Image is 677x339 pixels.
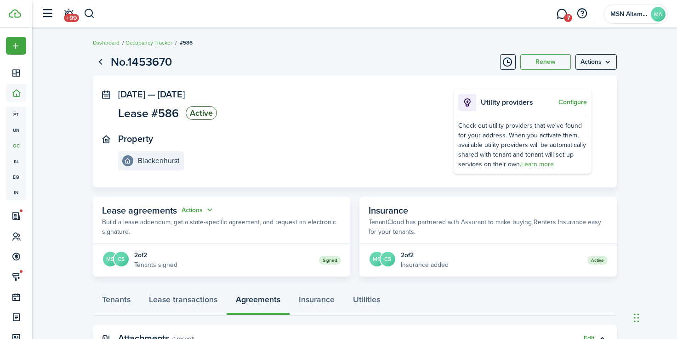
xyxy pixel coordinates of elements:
a: MS [102,251,119,269]
button: Open sidebar [39,5,56,23]
div: 2 of 2 [134,250,177,260]
button: Open resource center [574,6,590,22]
status: Signed [319,256,341,265]
a: pt [6,107,26,122]
a: Lease transactions [140,288,227,316]
button: Renew [520,54,571,70]
button: Configure [558,99,587,106]
menu-btn: Actions [575,54,617,70]
p: TenantCloud has partnered with Assurant to make buying Renters Insurance easy for your tenants. [369,217,608,237]
avatar-text: MS [103,252,118,266]
a: Go back [93,54,108,70]
div: Check out utility providers that we've found for your address. When you activate them, available ... [458,121,587,169]
button: Open menu [6,37,26,55]
span: Lease #586 [118,107,179,119]
a: oc [6,138,26,153]
a: in [6,185,26,200]
p: Tenants signed [134,260,177,270]
span: Lease agreements [102,203,177,217]
a: Utilities [344,288,389,316]
p: Insurance added [401,260,449,270]
a: MS [369,251,385,269]
button: Search [84,6,95,22]
a: Learn more [521,159,554,169]
h1: No.1453670 [111,53,172,71]
div: 2 of 2 [401,250,449,260]
p: Utility providers [481,97,556,108]
button: Open menu [575,54,617,70]
span: #586 [180,39,193,47]
p: Build a lease addendum, get a state-specific agreement, and request an electronic signature. [102,217,341,237]
a: CS [385,251,396,269]
iframe: Chat Widget [524,240,677,339]
span: [DATE] [158,87,185,101]
span: MSN Altamesa LLC Series Series Guard Property Management [610,11,647,17]
a: un [6,122,26,138]
img: TenantCloud [9,9,21,18]
a: Notifications [60,2,77,26]
a: Messaging [553,2,570,26]
avatar-text: CS [381,252,395,266]
a: Tenants [93,288,140,316]
avatar-text: MS [370,252,384,266]
avatar-text: MA [651,7,666,22]
span: 7 [564,14,572,22]
button: Timeline [500,54,516,70]
a: kl [6,153,26,169]
a: eq [6,169,26,185]
a: Insurance [290,288,344,316]
div: Drag [634,304,639,332]
e-details-info-title: Blackenhurst [138,157,180,165]
span: [DATE] [118,87,145,101]
status: Active [186,106,217,120]
span: +99 [64,14,79,22]
span: — [148,87,155,101]
button: Open menu [182,205,215,215]
panel-main-title: Property [118,134,153,144]
button: Actions [182,205,215,215]
avatar-text: CS [114,252,129,266]
a: Dashboard [93,39,119,47]
a: CS [119,251,130,269]
span: Insurance [369,203,408,217]
a: Occupancy Tracker [125,39,172,47]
